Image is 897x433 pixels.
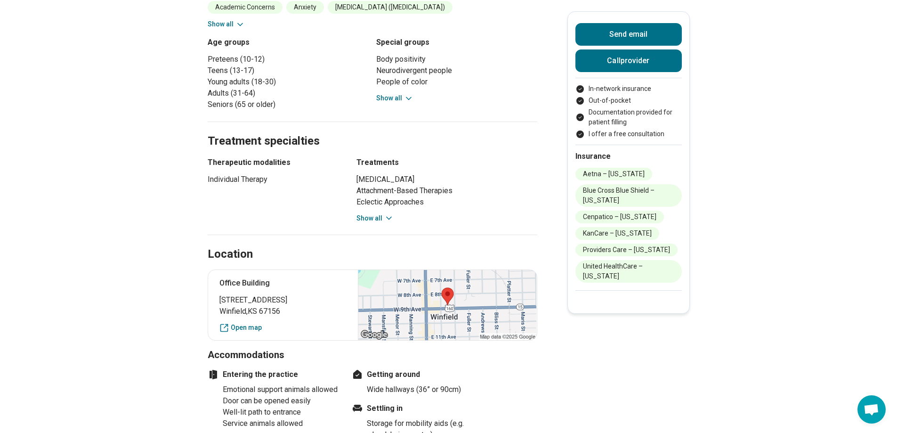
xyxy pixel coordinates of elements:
[208,65,369,76] li: Teens (13-17)
[356,196,537,208] li: Eclectic Approaches
[356,185,537,196] li: Attachment-Based Therapies
[208,174,339,185] li: Individual Therapy
[575,23,682,46] button: Send email
[223,384,339,395] li: Emotional support animals allowed
[575,260,682,283] li: United HealthCare – [US_STATE]
[575,49,682,72] button: Callprovider
[208,76,369,88] li: Young adults (18-30)
[352,369,484,380] h4: Getting around
[223,407,339,418] li: Well-lit path to entrance
[208,99,369,110] li: Seniors (65 or older)
[857,395,886,424] div: Open chat
[219,306,347,317] span: Winfield , KS 67156
[376,65,537,76] li: Neurodivergent people
[208,369,339,380] h4: Entering the practice
[575,151,682,162] h2: Insurance
[575,168,652,180] li: Aetna – [US_STATE]
[223,395,339,407] li: Door can be opened easily
[208,37,369,48] h3: Age groups
[208,348,537,361] h3: Accommodations
[208,246,253,262] h2: Location
[575,211,664,223] li: Cenpatico – [US_STATE]
[219,294,347,306] span: [STREET_ADDRESS]
[356,174,537,185] li: [MEDICAL_DATA]
[356,213,394,223] button: Show all
[376,76,537,88] li: People of color
[223,418,339,429] li: Service animals allowed
[219,278,347,289] p: Office Building
[575,84,682,139] ul: Payment options
[286,1,324,14] li: Anxiety
[208,157,339,168] h3: Therapeutic modalities
[575,227,659,240] li: KanCare – [US_STATE]
[367,384,484,395] li: Wide hallways (36” or 90cm)
[208,88,369,99] li: Adults (31-64)
[575,129,682,139] li: I offer a free consultation
[575,84,682,94] li: In-network insurance
[208,54,369,65] li: Preteens (10-12)
[328,1,453,14] li: [MEDICAL_DATA] ([MEDICAL_DATA])
[376,37,537,48] h3: Special groups
[575,244,678,256] li: Providers Care – [US_STATE]
[575,107,682,127] li: Documentation provided for patient filling
[376,54,537,65] li: Body positivity
[208,111,537,149] h2: Treatment specialties
[575,184,682,207] li: Blue Cross Blue Shield – [US_STATE]
[219,323,347,333] a: Open map
[352,403,484,414] h4: Settling in
[208,19,245,29] button: Show all
[376,93,413,103] button: Show all
[575,96,682,106] li: Out-of-pocket
[356,157,537,168] h3: Treatments
[208,1,283,14] li: Academic Concerns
